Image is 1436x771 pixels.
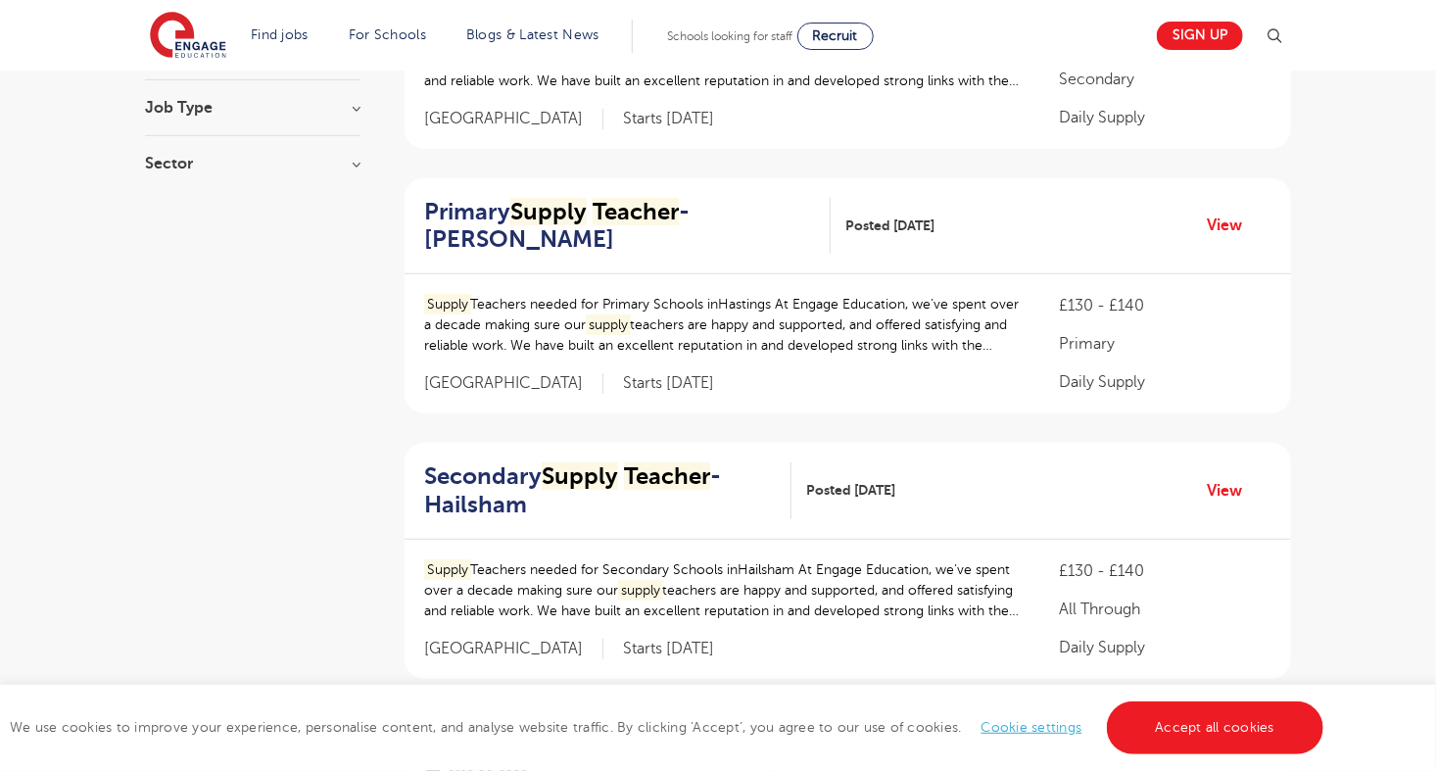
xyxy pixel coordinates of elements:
span: Posted [DATE] [845,216,934,236]
a: View [1207,478,1257,504]
p: All Through [1060,598,1271,621]
mark: supply [586,314,631,335]
p: Daily Supply [1060,106,1271,129]
span: Schools looking for staff [667,29,793,43]
p: Teachers needed for Secondary Schools inHailsham At Engage Education, we’ve spent over a decade m... [424,559,1021,621]
mark: Teacher [624,462,710,490]
mark: supply [618,580,663,601]
span: Posted [DATE] [806,480,895,501]
a: Blogs & Latest News [466,27,599,42]
mark: Supply [510,198,587,225]
a: For Schools [349,27,426,42]
a: SecondarySupply Teacher- Hailsham [424,462,791,519]
h3: Sector [145,156,360,171]
p: £130 - £140 [1060,559,1271,583]
a: Cookie settings [981,720,1082,735]
a: Accept all cookies [1107,701,1324,754]
p: £130 - £140 [1060,294,1271,317]
a: PrimarySupply Teacher- [PERSON_NAME] [424,198,831,255]
img: Engage Education [150,12,226,61]
h2: Secondary - Hailsham [424,462,776,519]
p: Teachers needed for Primary Schools inHastings At Engage Education, we’ve spent over a decade mak... [424,294,1021,356]
span: Recruit [813,28,858,43]
p: Daily Supply [1060,636,1271,659]
p: Primary [1060,332,1271,356]
a: View [1207,213,1257,238]
span: [GEOGRAPHIC_DATA] [424,373,603,394]
p: Starts [DATE] [623,639,714,659]
p: Starts [DATE] [623,373,714,394]
span: [GEOGRAPHIC_DATA] [424,109,603,129]
mark: Supply [542,462,618,490]
p: Secondary [1060,68,1271,91]
a: Sign up [1157,22,1243,50]
a: Find jobs [251,27,309,42]
mark: Teacher [593,198,679,225]
mark: Supply [424,559,471,580]
h3: Job Type [145,100,360,116]
h2: Primary - [PERSON_NAME] [424,198,815,255]
mark: Supply [424,294,471,314]
a: Recruit [797,23,874,50]
span: We use cookies to improve your experience, personalise content, and analyse website traffic. By c... [10,720,1328,735]
p: Starts [DATE] [623,109,714,129]
p: Daily Supply [1060,370,1271,394]
span: [GEOGRAPHIC_DATA] [424,639,603,659]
